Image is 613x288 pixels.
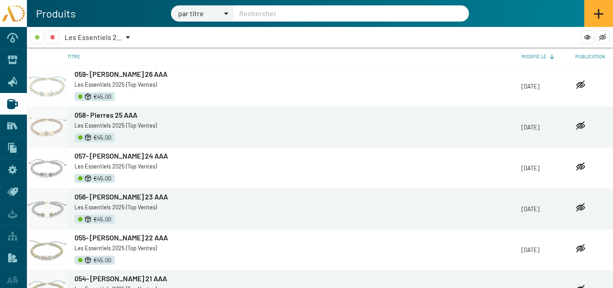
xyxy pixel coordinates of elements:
span: €45.00 [93,256,111,265]
a: 057- [PERSON_NAME] 24 AAA [74,151,521,161]
span: 055- [PERSON_NAME] 22 AAA [74,233,168,242]
span: €45.00 [93,93,111,101]
a: 056- [PERSON_NAME] 23 AAA [74,192,521,202]
span: €45.00 [93,174,111,183]
span: Les Essentiels 2025 (Top Ventes) [74,122,157,129]
img: AD25-TR-Pierres26.png [27,66,67,106]
div: Titre [67,52,521,62]
div: Publication [575,52,605,62]
a: 054- [PERSON_NAME] 21 AAA [74,274,521,284]
span: Les Essentiels 2025 (Top Ventes) [74,81,157,88]
a: 059- [PERSON_NAME] 26 AAA [74,69,521,79]
h1: Produits [27,6,76,21]
a: [DATE] [521,246,539,253]
span: 059- [PERSON_NAME] 26 AAA [74,70,167,78]
span: 056- [PERSON_NAME] 23 AAA [74,192,168,201]
img: AD25-TR-Pierres23.png [27,189,67,229]
span: 057- [PERSON_NAME] 24 AAA [74,151,168,160]
div: Titre [67,52,80,62]
div: Modifié le [521,52,547,62]
div: Modifié le [521,52,575,62]
a: 058- Pierres 25 AAA [74,110,521,120]
div: Publication [575,52,613,62]
span: €45.00 [93,133,111,142]
img: AD25-TR-Pierres22.png [27,230,67,270]
a: [DATE] [521,164,539,172]
img: AD25-TR-Pierres24.png [27,148,67,188]
span: par titre [178,9,204,18]
span: 054- [PERSON_NAME] 21 AAA [74,274,167,283]
span: Les Essentiels 2025 (Top Ventes) [74,204,157,211]
a: [DATE] [521,83,539,90]
span: €45.00 [93,215,111,224]
span: Les Essentiels 2025 (Top Ventes) [65,33,168,41]
span: 058- Pierres 25 AAA [74,111,137,119]
a: [DATE] [521,124,539,131]
a: [DATE] [521,205,539,213]
input: Rechercher [234,5,451,22]
a: 055- [PERSON_NAME] 22 AAA [74,233,521,243]
img: AD25-TR-Pierres25.png [27,107,67,147]
span: Les Essentiels 2025 (Top Ventes) [74,163,157,170]
span: Les Essentiels 2025 (Top Ventes) [74,244,157,252]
